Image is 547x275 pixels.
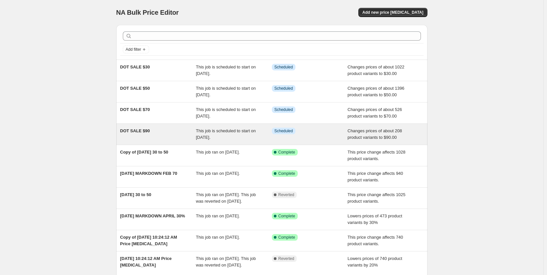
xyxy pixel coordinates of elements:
[196,107,256,119] span: This job is scheduled to start on [DATE].
[196,235,240,240] span: This job ran on [DATE].
[274,128,293,134] span: Scheduled
[120,107,150,112] span: DOT SALE $70
[348,107,402,119] span: Changes prices of about 526 product variants to $70.00
[116,9,179,16] span: NA Bulk Price Editor
[362,10,423,15] span: Add new price [MEDICAL_DATA]
[274,64,293,70] span: Scheduled
[196,150,240,155] span: This job ran on [DATE].
[358,8,427,17] button: Add new price [MEDICAL_DATA]
[278,192,294,197] span: Reverted
[120,86,150,91] span: DOT SALE $50
[348,171,403,182] span: This price change affects 940 product variants.
[278,256,294,261] span: Reverted
[123,46,149,53] button: Add filter
[120,150,168,155] span: Copy of [DATE] 30 to 50
[278,213,295,219] span: Complete
[126,47,141,52] span: Add filter
[120,128,150,133] span: DOT SALE $90
[274,107,293,112] span: Scheduled
[278,150,295,155] span: Complete
[196,128,256,140] span: This job is scheduled to start on [DATE].
[196,171,240,176] span: This job ran on [DATE].
[120,192,151,197] span: [DATE] 30 to 50
[196,256,256,267] span: This job ran on [DATE]. This job was reverted on [DATE].
[348,86,404,97] span: Changes prices of about 1396 product variants to $50.00
[348,235,403,246] span: This price change affects 740 product variants.
[120,256,172,267] span: [DATE] 10:24:12 AM Price [MEDICAL_DATA]
[348,192,406,204] span: This price change affects 1025 product variants.
[196,64,256,76] span: This job is scheduled to start on [DATE].
[348,128,402,140] span: Changes prices of about 208 product variants to $90.00
[120,213,185,218] span: [DATE] MARKDOWN APRIL 30%
[196,213,240,218] span: This job ran on [DATE].
[120,171,178,176] span: [DATE] MARKDOWN FEB 70
[348,256,402,267] span: Lowers prices of 740 product variants by 20%
[274,86,293,91] span: Scheduled
[278,235,295,240] span: Complete
[348,213,402,225] span: Lowers prices of 473 product variants by 30%
[278,171,295,176] span: Complete
[348,150,406,161] span: This price change affects 1028 product variants.
[196,86,256,97] span: This job is scheduled to start on [DATE].
[196,192,256,204] span: This job ran on [DATE]. This job was reverted on [DATE].
[120,235,177,246] span: Copy of [DATE] 10:24:12 AM Price [MEDICAL_DATA]
[348,64,404,76] span: Changes prices of about 1022 product variants to $30.00
[120,64,150,69] span: DOT SALE $30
